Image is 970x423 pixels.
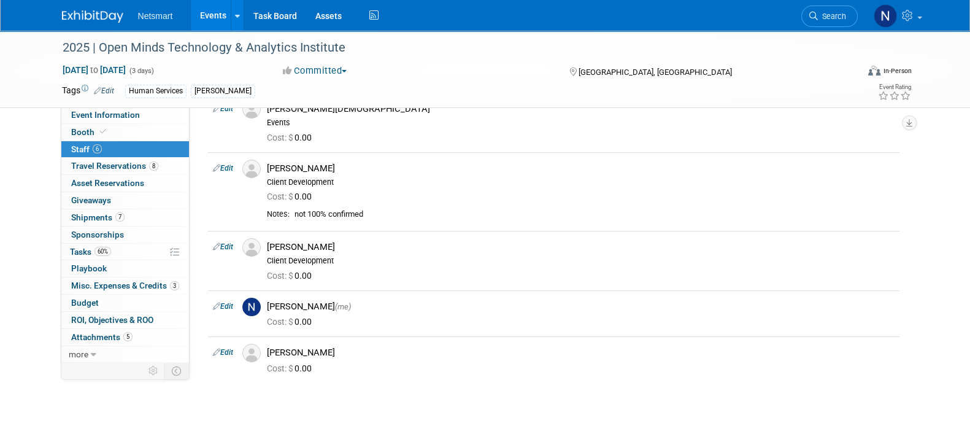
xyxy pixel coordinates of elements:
[267,133,294,142] span: Cost: $
[267,133,317,142] span: 0.00
[267,301,895,312] div: [PERSON_NAME]
[164,363,189,379] td: Toggle Event Tabs
[579,68,732,77] span: [GEOGRAPHIC_DATA], [GEOGRAPHIC_DATA]
[71,178,144,188] span: Asset Reservations
[61,141,189,158] a: Staff6
[882,66,911,76] div: In-Person
[61,158,189,174] a: Travel Reservations8
[267,256,895,266] div: Client Development
[801,6,858,27] a: Search
[213,302,233,311] a: Edit
[62,84,114,98] td: Tags
[71,144,102,154] span: Staff
[58,37,839,59] div: 2025 | Open Minds Technology & Analytics Institute
[71,212,125,222] span: Shipments
[115,212,125,222] span: 7
[267,163,895,174] div: [PERSON_NAME]
[94,87,114,95] a: Edit
[71,110,140,120] span: Event Information
[61,295,189,311] a: Budget
[294,209,895,220] div: not 100% confirmed
[71,281,179,290] span: Misc. Expenses & Credits
[242,344,261,362] img: Associate-Profile-5.png
[125,85,187,98] div: Human Services
[335,302,351,311] span: (me)
[71,263,107,273] span: Playbook
[61,124,189,141] a: Booth
[70,247,111,257] span: Tasks
[71,298,99,308] span: Budget
[69,349,88,359] span: more
[267,209,290,219] div: Notes:
[93,144,102,153] span: 6
[818,12,846,21] span: Search
[61,277,189,294] a: Misc. Expenses & Credits3
[242,298,261,316] img: N.jpg
[267,363,317,373] span: 0.00
[62,10,123,23] img: ExhibitDay
[61,227,189,243] a: Sponsorships
[61,260,189,277] a: Playbook
[267,241,895,253] div: [PERSON_NAME]
[71,161,158,171] span: Travel Reservations
[785,64,912,82] div: Event Format
[267,177,895,187] div: Client Development
[267,317,317,327] span: 0.00
[123,332,133,341] span: 5
[61,312,189,328] a: ROI, Objectives & ROO
[94,247,111,256] span: 60%
[267,271,294,281] span: Cost: $
[213,348,233,357] a: Edit
[138,11,173,21] span: Netsmart
[213,164,233,173] a: Edit
[100,128,106,135] i: Booth reservation complete
[267,192,317,201] span: 0.00
[267,347,895,359] div: [PERSON_NAME]
[71,332,133,342] span: Attachments
[88,65,100,75] span: to
[242,160,261,178] img: Associate-Profile-5.png
[71,230,124,239] span: Sponsorships
[61,209,189,226] a: Shipments7
[62,64,126,76] span: [DATE] [DATE]
[242,238,261,257] img: Associate-Profile-5.png
[191,85,255,98] div: [PERSON_NAME]
[170,281,179,290] span: 3
[143,363,164,379] td: Personalize Event Tab Strip
[267,363,294,373] span: Cost: $
[267,118,895,128] div: Events
[279,64,352,77] button: Committed
[61,346,189,363] a: more
[61,107,189,123] a: Event Information
[61,244,189,260] a: Tasks60%
[874,4,897,28] img: Nina Finn
[149,161,158,171] span: 8
[213,104,233,113] a: Edit
[267,271,317,281] span: 0.00
[213,243,233,251] a: Edit
[267,103,895,115] div: [PERSON_NAME][DEMOGRAPHIC_DATA]
[71,315,153,325] span: ROI, Objectives & ROO
[267,192,294,201] span: Cost: $
[61,329,189,346] a: Attachments5
[267,317,294,327] span: Cost: $
[71,195,111,205] span: Giveaways
[868,66,880,76] img: Format-Inperson.png
[71,127,109,137] span: Booth
[61,192,189,209] a: Giveaways
[61,175,189,192] a: Asset Reservations
[877,84,910,90] div: Event Rating
[128,67,154,75] span: (3 days)
[242,100,261,118] img: Associate-Profile-5.png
